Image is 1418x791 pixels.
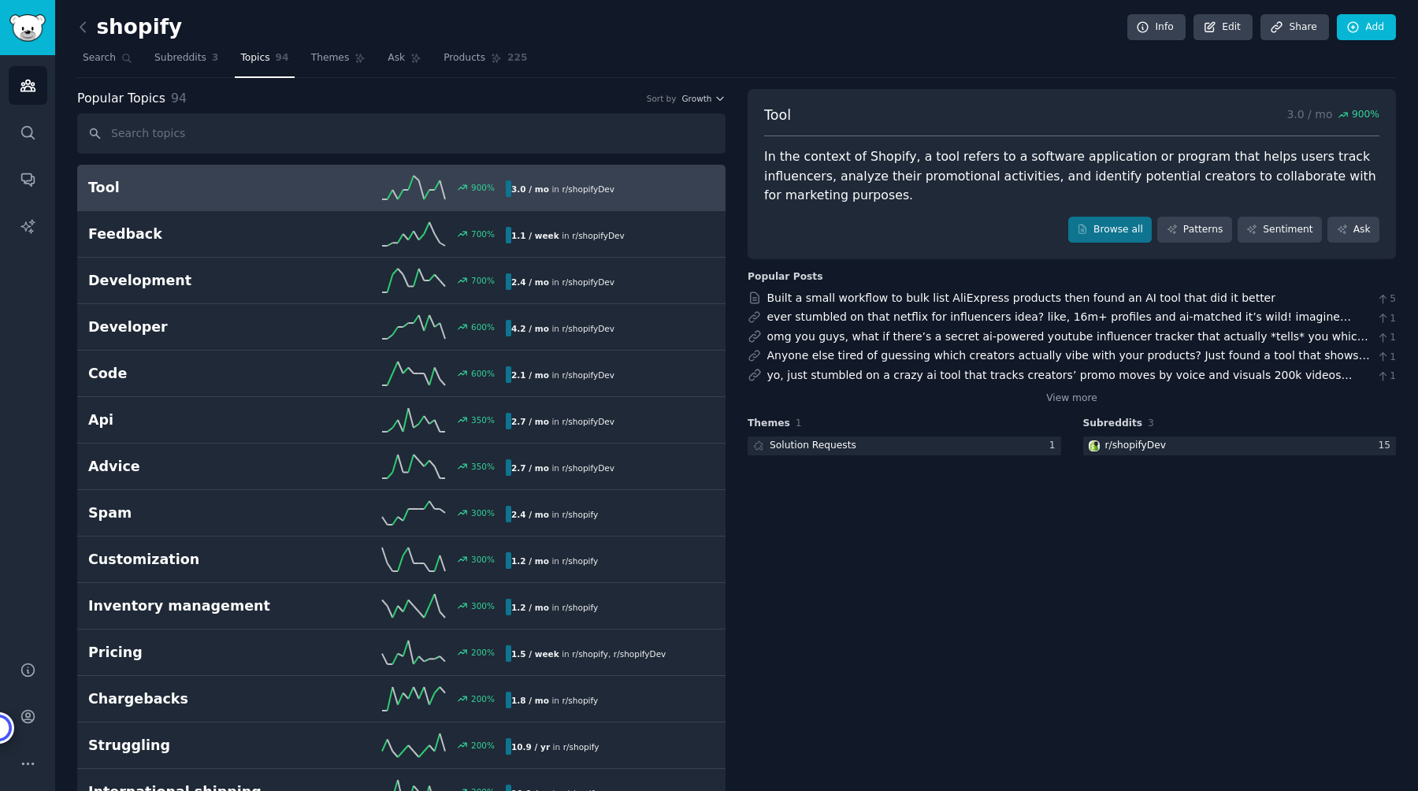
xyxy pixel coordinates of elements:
div: 15 [1378,439,1396,453]
span: Search [83,51,116,65]
div: 700 % [471,275,495,286]
span: Subreddits [154,51,206,65]
a: ever stumbled on that netflix for influencers idea? like, 16m+ profiles and ai-matched it’s wild!... [767,310,1359,356]
a: Info [1127,14,1186,41]
span: r/ shopifyDev [562,417,614,426]
a: View more [1046,392,1097,406]
span: Themes [748,417,790,431]
a: Advice350%2.7 / moin r/shopifyDev [77,444,726,490]
h2: Api [88,410,297,430]
b: 10.9 / yr [511,742,550,752]
a: Themes [306,46,372,78]
h2: Developer [88,318,297,337]
span: Subreddits [1083,417,1143,431]
span: 900 % [1352,108,1379,122]
div: in [506,459,620,476]
h2: Feedback [88,225,297,244]
span: r/ shopifyDev [562,184,614,194]
span: r/ shopifyDev [562,463,614,473]
div: in [506,552,603,569]
b: 2.1 / mo [511,370,549,380]
h2: Struggling [88,736,297,756]
span: 1 [796,418,802,429]
a: Browse all [1068,217,1153,243]
img: GummySearch logo [9,14,46,42]
h2: Advice [88,457,297,477]
a: Ask [1327,217,1379,243]
span: 94 [276,51,289,65]
a: Products225 [438,46,533,78]
p: 3.0 / mo [1286,106,1379,125]
h2: Chargebacks [88,689,297,709]
div: in [506,599,603,615]
h2: Customization [88,550,297,570]
span: r/ shopifyDev [562,324,614,333]
span: Ask [388,51,405,65]
span: 3 [1148,418,1154,429]
span: r/ shopify [572,649,608,659]
span: Popular Topics [77,89,165,109]
b: 2.4 / mo [511,510,549,519]
span: r/ shopify [562,696,598,705]
a: Patterns [1157,217,1231,243]
span: Products [444,51,485,65]
div: 900 % [471,182,495,193]
span: 225 [507,51,528,65]
div: in [506,273,620,290]
div: Solution Requests [770,439,856,453]
a: Feedback700%1.1 / weekin r/shopifyDev [77,211,726,258]
h2: Code [88,364,297,384]
a: Development700%2.4 / moin r/shopifyDev [77,258,726,304]
span: r/ shopify [563,742,599,752]
b: 1.5 / week [511,649,559,659]
div: 700 % [471,228,495,240]
b: 1.2 / mo [511,603,549,612]
a: Api350%2.7 / moin r/shopifyDev [77,397,726,444]
b: 1.1 / week [511,231,559,240]
a: shopifyDevr/shopifyDev15 [1083,436,1397,456]
div: 600 % [471,368,495,379]
div: 200 % [471,647,495,658]
div: 300 % [471,507,495,518]
div: 300 % [471,554,495,565]
h2: Tool [88,178,297,198]
a: Inventory management300%1.2 / moin r/shopify [77,583,726,629]
div: 200 % [471,740,495,751]
div: In the context of Shopify, a tool refers to a software application or program that helps users tr... [764,147,1379,206]
h2: shopify [77,15,182,40]
a: Topics94 [235,46,294,78]
div: 350 % [471,461,495,472]
div: Popular Posts [748,270,823,284]
div: in [506,738,604,755]
a: Spam300%2.4 / moin r/shopify [77,490,726,537]
span: 1 [1376,351,1396,365]
a: Subreddits3 [149,46,224,78]
a: Developer600%4.2 / moin r/shopifyDev [77,304,726,351]
span: Themes [311,51,350,65]
span: r/ shopifyDev [614,649,666,659]
span: 1 [1376,370,1396,384]
h2: Inventory management [88,596,297,616]
div: in [506,180,620,197]
b: 2.4 / mo [511,277,549,287]
b: 3.0 / mo [511,184,549,194]
div: in [506,366,620,383]
span: 3 [212,51,219,65]
div: 1 [1049,439,1061,453]
div: in [506,692,603,708]
div: in [506,320,620,336]
span: r/ shopify [562,556,598,566]
a: Code600%2.1 / moin r/shopifyDev [77,351,726,397]
b: 1.2 / mo [511,556,549,566]
b: 2.7 / mo [511,463,549,473]
span: r/ shopifyDev [562,370,614,380]
div: in [506,227,630,243]
span: Growth [681,93,711,104]
span: r/ shopifyDev [562,277,614,287]
span: 1 [1376,312,1396,326]
div: 600 % [471,321,495,332]
span: Tool [764,106,791,125]
span: r/ shopify [562,603,598,612]
div: in [506,506,603,522]
a: Pricing200%1.5 / weekin r/shopify,r/shopifyDev [77,629,726,676]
